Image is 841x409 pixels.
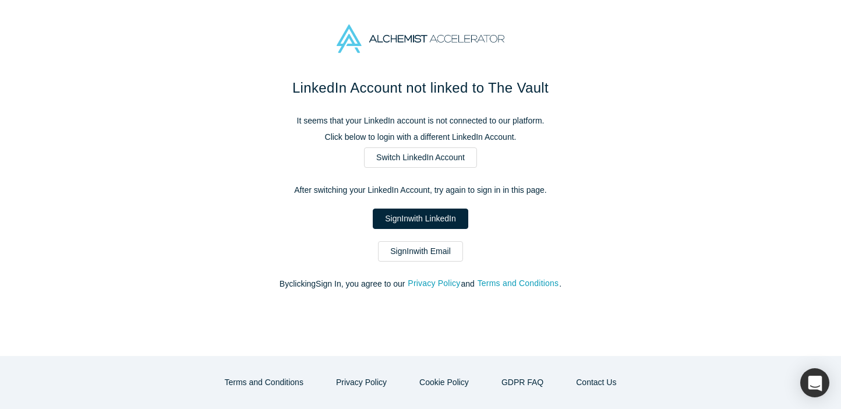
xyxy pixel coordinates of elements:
[176,77,665,98] h1: LinkedIn Account not linked to The Vault
[364,147,477,168] a: Switch LinkedIn Account
[373,209,468,229] a: SignInwith LinkedIn
[176,184,665,196] p: After switching your LinkedIn Account, try again to sign in in this page.
[378,241,463,262] a: SignInwith Email
[337,24,504,53] img: Alchemist Accelerator Logo
[477,277,560,290] button: Terms and Conditions
[176,115,665,127] p: It seems that your LinkedIn account is not connected to our platform.
[213,372,316,393] button: Terms and Conditions
[407,277,461,290] button: Privacy Policy
[564,372,628,393] button: Contact Us
[176,278,665,290] p: By clicking Sign In , you agree to our and .
[489,372,556,393] a: GDPR FAQ
[407,372,481,393] button: Cookie Policy
[324,372,399,393] button: Privacy Policy
[176,131,665,143] p: Click below to login with a different LinkedIn Account.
